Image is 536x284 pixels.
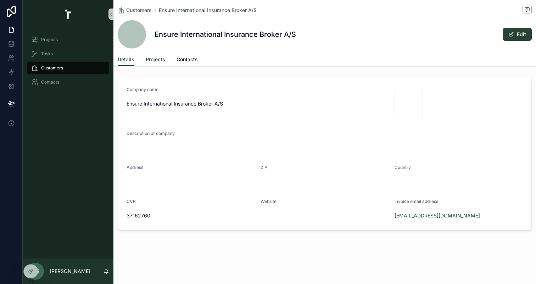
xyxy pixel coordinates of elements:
span: Contacts [177,56,198,63]
span: Country [395,165,411,170]
img: App logo [60,8,77,20]
p: [PERSON_NAME] [50,268,90,275]
span: -- [261,178,265,185]
a: Tasks [27,47,109,60]
span: CVR [127,199,136,204]
span: Address [127,165,143,170]
h1: Ensure International Insurance Broker A/S [155,29,296,39]
a: Customers [27,62,109,74]
span: ZIP [261,165,267,170]
span: Contacts [41,79,59,85]
span: Customers [126,7,152,14]
a: Projects [27,33,109,46]
span: Description of company [127,131,175,136]
a: Contacts [177,53,198,67]
button: Edit [503,28,532,41]
div: scrollable content [23,28,113,98]
span: Invoice email address [395,199,438,204]
span: Company name [127,87,158,92]
span: 37162760 [127,212,255,219]
span: Projects [41,37,58,42]
span: -- [127,144,131,151]
a: Customers [118,7,152,14]
span: Tasks [41,51,53,57]
span: -- [127,178,131,185]
span: Details [118,56,134,63]
a: [EMAIL_ADDRESS][DOMAIN_NAME] [395,212,480,219]
span: Ensure International Insurance Broker A/S [127,100,389,107]
span: Website [261,199,277,204]
a: Ensure International Insurance Broker A/S [159,7,257,14]
span: Projects [146,56,165,63]
a: Contacts [27,76,109,89]
span: -- [395,178,399,185]
span: -- [261,212,265,219]
span: Customers [41,65,63,71]
a: Projects [146,53,165,67]
a: Details [118,53,134,67]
